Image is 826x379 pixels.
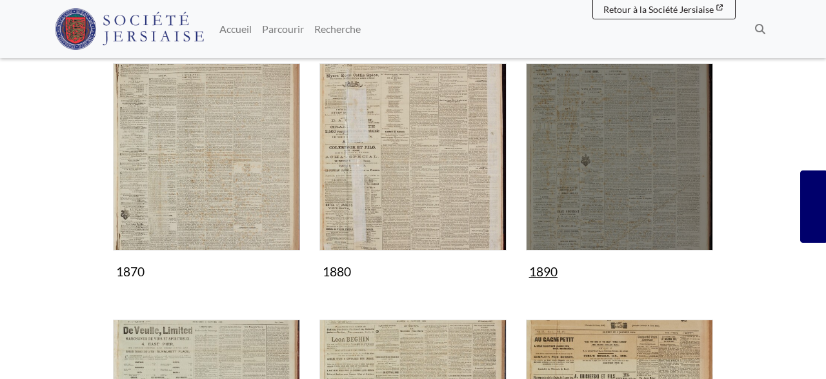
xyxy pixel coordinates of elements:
[800,170,826,243] a: Souhaitez-vous faire part de vos commentaires?
[319,63,507,285] a: 1880 1880
[319,63,507,251] img: 1880
[214,16,257,42] a: Accueil
[309,16,366,42] a: Recherche
[103,63,310,304] div: Subcollection
[310,63,516,304] div: Subcollection
[526,63,713,251] img: 1890
[113,63,300,285] a: 1870 1870
[603,4,714,15] span: Retour à la Société Jersiaise
[113,63,300,251] img: 1870
[516,63,723,304] div: Subcollection
[526,63,713,285] a: 1890 1890
[55,5,204,53] a: Logo de la Société Jersiaise
[257,16,309,42] a: Parcourir
[55,8,204,50] img: Société Jersiaise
